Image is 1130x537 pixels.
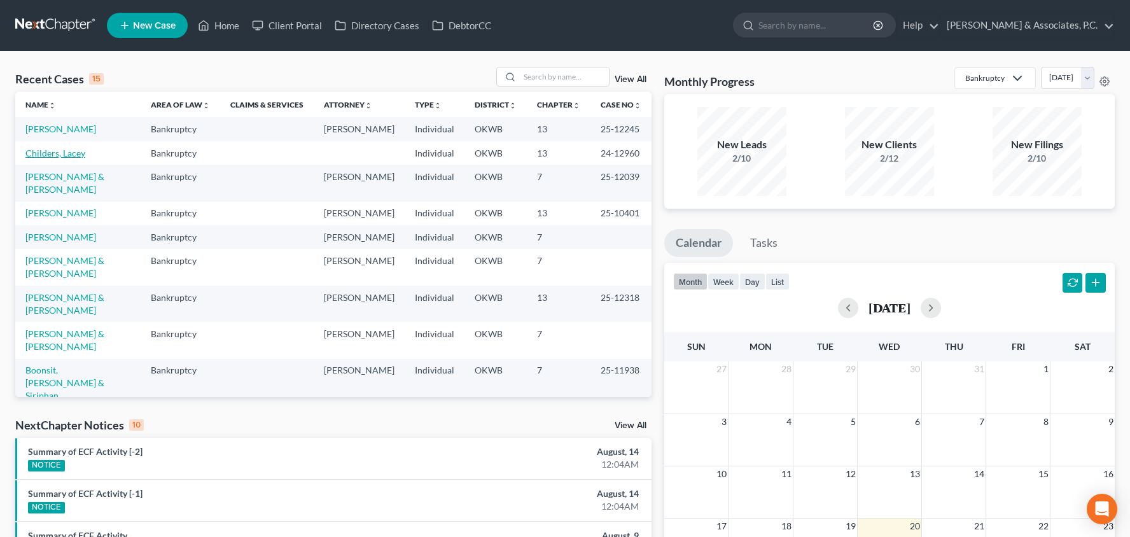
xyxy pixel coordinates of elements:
[48,102,56,109] i: unfold_more
[15,417,144,433] div: NextChapter Notices
[673,273,708,290] button: month
[527,202,590,225] td: 13
[25,255,104,279] a: [PERSON_NAME] & [PERSON_NAME]
[817,341,834,352] span: Tue
[464,141,527,165] td: OKWB
[715,466,728,482] span: 10
[1042,414,1050,429] span: 8
[896,14,939,37] a: Help
[973,466,986,482] span: 14
[25,123,96,134] a: [PERSON_NAME]
[475,100,517,109] a: Districtunfold_more
[844,466,857,482] span: 12
[314,165,405,201] td: [PERSON_NAME]
[758,13,875,37] input: Search by name...
[314,249,405,285] td: [PERSON_NAME]
[141,165,220,201] td: Bankruptcy
[415,100,442,109] a: Typeunfold_more
[780,361,793,377] span: 28
[89,73,104,85] div: 15
[914,414,921,429] span: 6
[314,225,405,249] td: [PERSON_NAME]
[739,273,765,290] button: day
[314,202,405,225] td: [PERSON_NAME]
[973,519,986,534] span: 21
[25,148,85,158] a: Childers, Lacey
[25,365,104,401] a: Boonsit, [PERSON_NAME] & Siriphan
[708,273,739,290] button: week
[443,458,639,471] div: 12:04AM
[765,273,790,290] button: list
[909,361,921,377] span: 30
[246,14,328,37] a: Client Portal
[328,14,426,37] a: Directory Cases
[697,137,786,152] div: New Leads
[945,341,963,352] span: Thu
[141,322,220,358] td: Bankruptcy
[845,137,934,152] div: New Clients
[25,292,104,316] a: [PERSON_NAME] & [PERSON_NAME]
[844,361,857,377] span: 29
[28,488,143,499] a: Summary of ECF Activity [-1]
[443,487,639,500] div: August, 14
[464,286,527,322] td: OKWB
[464,249,527,285] td: OKWB
[314,359,405,408] td: [PERSON_NAME]
[590,286,652,322] td: 25-12318
[1075,341,1091,352] span: Sat
[1012,341,1025,352] span: Fri
[1042,361,1050,377] span: 1
[141,117,220,141] td: Bankruptcy
[978,414,986,429] span: 7
[879,341,900,352] span: Wed
[405,117,464,141] td: Individual
[141,249,220,285] td: Bankruptcy
[129,419,144,431] div: 10
[1107,414,1115,429] span: 9
[527,165,590,201] td: 7
[464,165,527,201] td: OKWB
[973,361,986,377] span: 31
[780,519,793,534] span: 18
[993,152,1082,165] div: 2/10
[464,322,527,358] td: OKWB
[527,249,590,285] td: 7
[405,359,464,408] td: Individual
[141,359,220,408] td: Bankruptcy
[590,141,652,165] td: 24-12960
[1102,466,1115,482] span: 16
[785,414,793,429] span: 4
[537,100,580,109] a: Chapterunfold_more
[527,225,590,249] td: 7
[426,14,498,37] a: DebtorCC
[965,73,1005,83] div: Bankruptcy
[940,14,1114,37] a: [PERSON_NAME] & Associates, P.C.
[405,202,464,225] td: Individual
[509,102,517,109] i: unfold_more
[151,100,210,109] a: Area of Lawunfold_more
[739,229,789,257] a: Tasks
[780,466,793,482] span: 11
[141,141,220,165] td: Bankruptcy
[314,322,405,358] td: [PERSON_NAME]
[434,102,442,109] i: unfold_more
[527,141,590,165] td: 13
[141,286,220,322] td: Bankruptcy
[573,102,580,109] i: unfold_more
[615,75,646,84] a: View All
[28,502,65,513] div: NOTICE
[664,229,733,257] a: Calendar
[25,100,56,109] a: Nameunfold_more
[527,286,590,322] td: 13
[590,117,652,141] td: 25-12245
[25,328,104,352] a: [PERSON_NAME] & [PERSON_NAME]
[750,341,772,352] span: Mon
[405,249,464,285] td: Individual
[1037,466,1050,482] span: 15
[15,71,104,87] div: Recent Cases
[25,171,104,195] a: [PERSON_NAME] & [PERSON_NAME]
[527,359,590,408] td: 7
[141,225,220,249] td: Bankruptcy
[464,202,527,225] td: OKWB
[715,519,728,534] span: 17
